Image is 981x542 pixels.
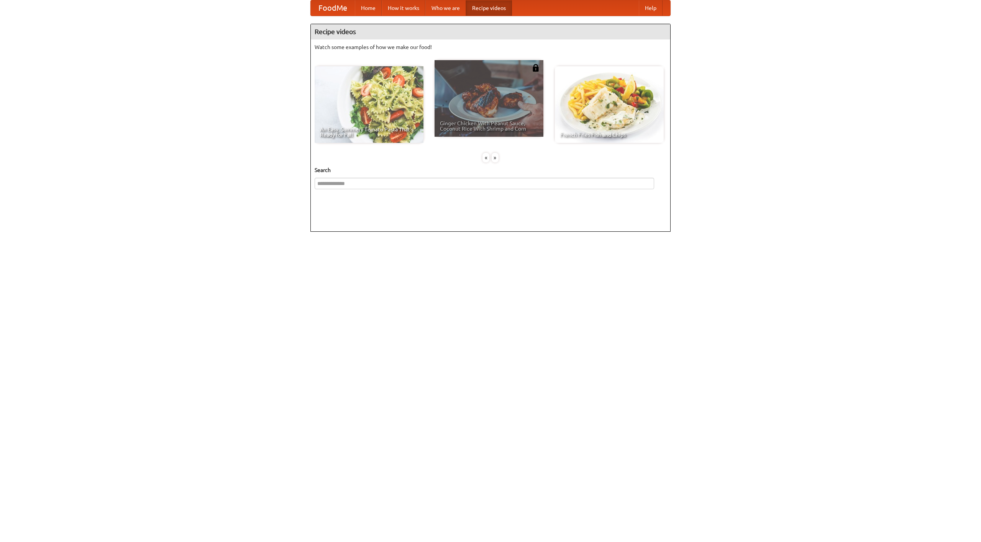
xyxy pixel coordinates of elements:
[466,0,512,16] a: Recipe videos
[311,0,355,16] a: FoodMe
[639,0,663,16] a: Help
[355,0,382,16] a: Home
[555,66,664,143] a: French Fries Fish and Chips
[492,153,499,162] div: »
[311,24,670,39] h4: Recipe videos
[315,66,423,143] a: An Easy, Summery Tomato Pasta That's Ready for Fall
[482,153,489,162] div: «
[532,64,540,72] img: 483408.png
[320,127,418,138] span: An Easy, Summery Tomato Pasta That's Ready for Fall
[560,132,658,138] span: French Fries Fish and Chips
[382,0,425,16] a: How it works
[425,0,466,16] a: Who we are
[315,43,666,51] p: Watch some examples of how we make our food!
[315,166,666,174] h5: Search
